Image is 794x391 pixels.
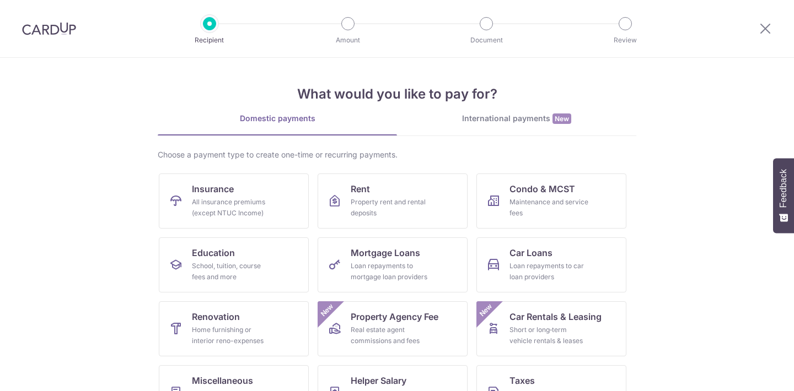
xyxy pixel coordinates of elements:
[351,182,370,196] span: Rent
[509,310,602,323] span: Car Rentals & Leasing
[476,237,626,292] a: Car LoansLoan repayments to car loan providers
[158,113,397,124] div: Domestic payments
[509,324,589,346] div: Short or long‑term vehicle rentals & leases
[552,113,571,124] span: New
[509,246,552,259] span: Car Loans
[509,182,575,196] span: Condo & MCST
[318,301,336,319] span: New
[351,246,420,259] span: Mortgage Loans
[318,173,468,229] a: RentProperty rent and rental deposits
[351,310,438,323] span: Property Agency Fee
[192,260,271,283] div: School, tuition, course fees and more
[169,35,250,46] p: Recipient
[509,197,589,219] div: Maintenance and service fees
[192,324,271,346] div: Home furnishing or interior reno-expenses
[476,301,626,356] a: Car Rentals & LeasingShort or long‑term vehicle rentals & leasesNew
[723,358,783,385] iframe: Opens a widget where you can find more information
[158,149,636,160] div: Choose a payment type to create one-time or recurring payments.
[509,374,535,387] span: Taxes
[192,182,234,196] span: Insurance
[318,237,468,292] a: Mortgage LoansLoan repayments to mortgage loan providers
[192,197,271,219] div: All insurance premiums (except NTUC Income)
[192,246,235,259] span: Education
[22,22,76,35] img: CardUp
[158,84,636,104] h4: What would you like to pay for?
[509,260,589,283] div: Loan repayments to car loan providers
[351,197,430,219] div: Property rent and rental deposits
[779,169,788,208] span: Feedback
[477,301,495,319] span: New
[397,113,636,124] div: International payments
[159,173,309,229] a: InsuranceAll insurance premiums (except NTUC Income)
[446,35,527,46] p: Document
[773,158,794,233] button: Feedback - Show survey
[584,35,666,46] p: Review
[192,310,240,323] span: Renovation
[476,173,626,229] a: Condo & MCSTMaintenance and service fees
[318,301,468,356] a: Property Agency FeeReal estate agent commissions and feesNew
[351,260,430,283] div: Loan repayments to mortgage loan providers
[351,324,430,346] div: Real estate agent commissions and fees
[307,35,389,46] p: Amount
[192,374,253,387] span: Miscellaneous
[159,237,309,292] a: EducationSchool, tuition, course fees and more
[159,301,309,356] a: RenovationHome furnishing or interior reno-expenses
[351,374,406,387] span: Helper Salary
